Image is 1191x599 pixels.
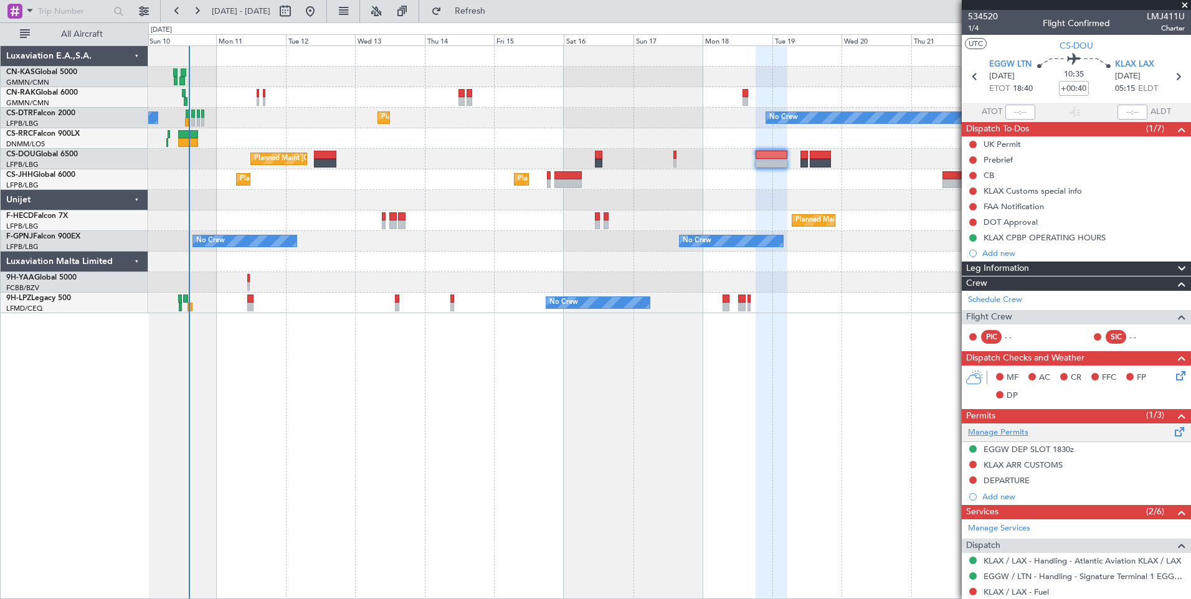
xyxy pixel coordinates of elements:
[6,233,80,240] a: F-GPNJFalcon 900EX
[984,139,1021,149] div: UK Permit
[772,34,842,45] div: Tue 19
[984,460,1063,470] div: KLAX ARR CUSTOMS
[981,330,1002,344] div: PIC
[1147,23,1185,34] span: Charter
[1013,83,1033,95] span: 18:40
[147,34,217,45] div: Sun 10
[1115,59,1154,71] span: KLAX LAX
[564,34,633,45] div: Sat 16
[982,491,1185,502] div: Add new
[6,233,33,240] span: F-GPNJ
[6,78,49,87] a: GMMN/CMN
[355,34,425,45] div: Wed 13
[1146,505,1164,518] span: (2/6)
[911,34,981,45] div: Thu 21
[1005,105,1035,120] input: --:--
[984,571,1185,582] a: EGGW / LTN - Handling - Signature Terminal 1 EGGW / LTN
[966,310,1012,324] span: Flight Crew
[966,409,995,423] span: Permits
[254,149,450,168] div: Planned Maint [GEOGRAPHIC_DATA] ([GEOGRAPHIC_DATA])
[1102,372,1116,384] span: FFC
[984,217,1038,227] div: DOT Approval
[240,170,436,189] div: Planned Maint [GEOGRAPHIC_DATA] ([GEOGRAPHIC_DATA])
[984,154,1013,165] div: Prebrief
[425,34,495,45] div: Thu 14
[32,30,131,39] span: All Aircraft
[968,427,1028,439] a: Manage Permits
[14,24,135,44] button: All Aircraft
[1129,331,1157,342] div: - -
[444,7,496,16] span: Refresh
[966,539,1000,553] span: Dispatch
[212,6,270,17] span: [DATE] - [DATE]
[1007,372,1018,384] span: MF
[989,70,1015,83] span: [DATE]
[6,130,80,138] a: CS-RRCFalcon 900LX
[1005,331,1033,342] div: - -
[151,25,172,35] div: [DATE]
[6,171,33,179] span: CS-JHH
[381,108,445,127] div: Planned Maint Sofia
[549,293,578,312] div: No Crew
[984,555,1181,566] a: KLAX / LAX - Handling - Atlantic Aviation KLAX / LAX
[982,106,1002,118] span: ATOT
[6,110,33,117] span: CS-DTR
[6,212,68,220] a: F-HECDFalcon 7X
[968,522,1030,535] a: Manage Services
[1007,390,1018,402] span: DP
[518,170,714,189] div: Planned Maint [GEOGRAPHIC_DATA] ([GEOGRAPHIC_DATA])
[984,170,994,181] div: CB
[425,1,500,21] button: Refresh
[196,232,225,250] div: No Crew
[6,222,39,231] a: LFPB/LBG
[6,89,36,97] span: CN-RAK
[984,232,1106,243] div: KLAX CPBP OPERATING HOURS
[842,34,911,45] div: Wed 20
[6,110,75,117] a: CS-DTRFalcon 2000
[1071,372,1081,384] span: CR
[6,181,39,190] a: LFPB/LBG
[1060,39,1093,52] span: CS-DOU
[633,34,703,45] div: Sun 17
[6,130,33,138] span: CS-RRC
[6,119,39,128] a: LFPB/LBG
[1151,106,1171,118] span: ALDT
[6,68,77,76] a: CN-KASGlobal 5000
[1043,17,1110,30] div: Flight Confirmed
[494,34,564,45] div: Fri 15
[984,444,1074,455] div: EGGW DEP SLOT 1830z
[286,34,356,45] div: Tue 12
[683,232,711,250] div: No Crew
[1146,122,1164,135] span: (1/7)
[6,68,35,76] span: CN-KAS
[6,151,78,158] a: CS-DOUGlobal 6500
[989,59,1032,71] span: EGGW LTN
[6,98,49,108] a: GMMN/CMN
[1106,330,1126,344] div: SIC
[6,295,71,302] a: 9H-LPZLegacy 500
[965,38,987,49] button: UTC
[984,201,1044,212] div: FAA Notification
[703,34,772,45] div: Mon 18
[1147,10,1185,23] span: LMJ411U
[6,139,45,149] a: DNMM/LOS
[6,160,39,169] a: LFPB/LBG
[6,242,39,252] a: LFPB/LBG
[6,171,75,179] a: CS-JHHGlobal 6000
[1115,83,1135,95] span: 05:15
[968,23,998,34] span: 1/4
[6,304,42,313] a: LFMD/CEQ
[966,276,987,291] span: Crew
[1146,408,1164,422] span: (1/3)
[6,274,77,281] a: 9H-YAAGlobal 5000
[1115,70,1141,83] span: [DATE]
[38,2,110,21] input: Trip Number
[6,89,78,97] a: CN-RAKGlobal 6000
[982,248,1185,258] div: Add new
[966,262,1029,276] span: Leg Information
[984,186,1082,196] div: KLAX Customs special info
[984,475,1030,486] div: DEPARTURE
[1064,68,1084,81] span: 10:35
[6,295,31,302] span: 9H-LPZ
[6,274,34,281] span: 9H-YAA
